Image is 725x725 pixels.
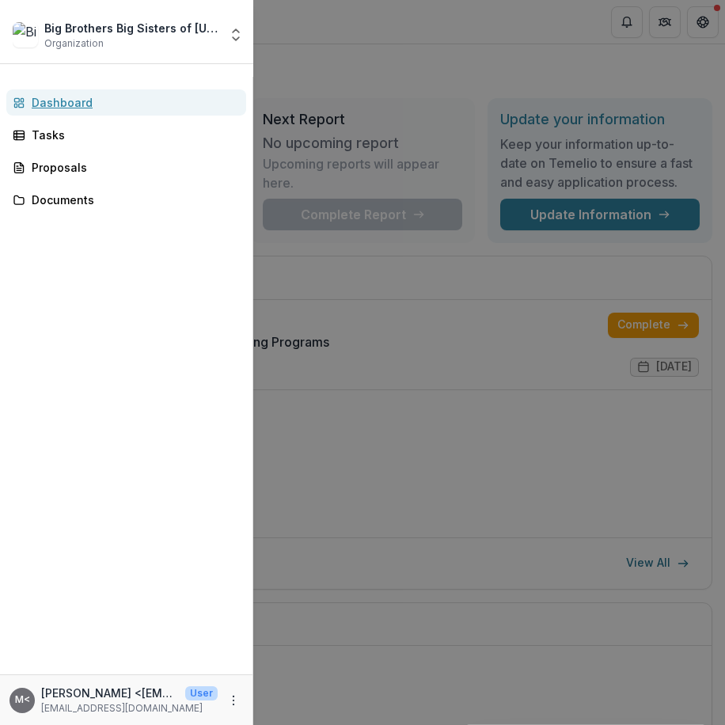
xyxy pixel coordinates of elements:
[44,36,104,51] span: Organization
[224,691,243,710] button: More
[32,159,233,176] div: Proposals
[32,192,233,208] div: Documents
[6,89,246,116] a: Dashboard
[44,20,218,36] div: Big Brothers Big Sisters of [US_STATE], Inc
[41,701,218,716] p: [EMAIL_ADDRESS][DOMAIN_NAME]
[6,122,246,148] a: Tasks
[6,187,246,213] a: Documents
[15,695,30,705] div: Melissa Tritinger <grantsadmin@ctbigs.org>
[32,127,233,143] div: Tasks
[225,19,247,51] button: Open entity switcher
[32,94,233,111] div: Dashboard
[41,685,179,701] p: [PERSON_NAME] <[EMAIL_ADDRESS][DOMAIN_NAME]>
[185,686,218,700] p: User
[13,22,38,47] img: Big Brothers Big Sisters of Connecticut, Inc
[6,154,246,180] a: Proposals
